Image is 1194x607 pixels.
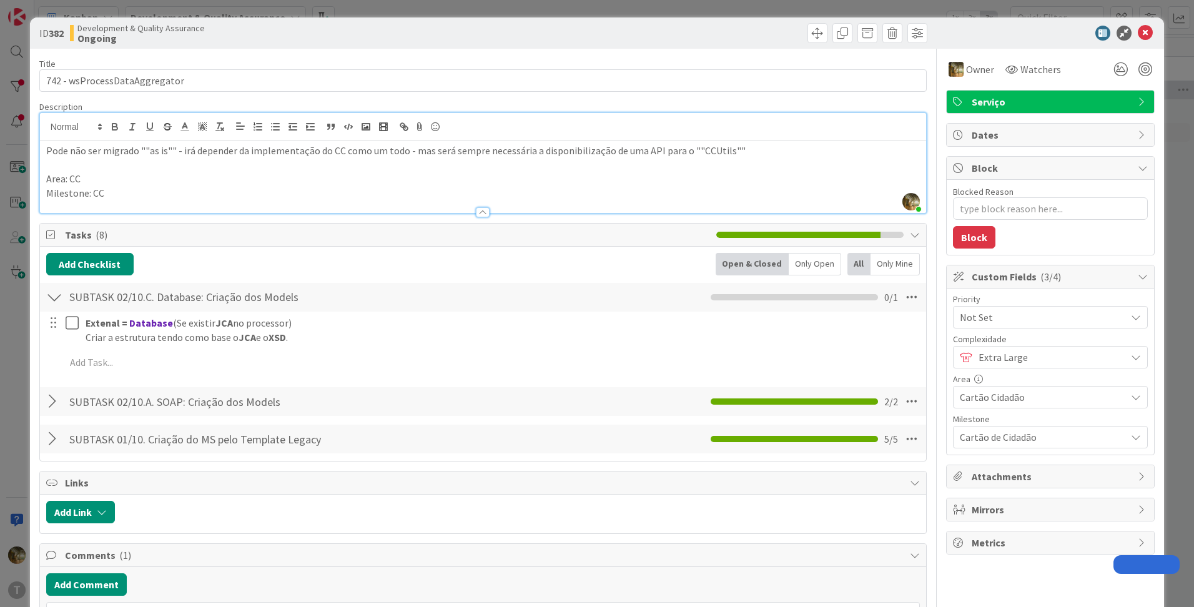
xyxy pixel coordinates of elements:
span: Cartão Cidadão [960,388,1120,406]
div: Area [953,375,1148,383]
span: Mirrors [972,502,1132,517]
span: Block [972,160,1132,175]
label: Blocked Reason [953,186,1014,197]
p: Milestone: CC [46,186,920,200]
span: Cartão de Cidadão [960,428,1120,446]
span: Custom Fields [972,269,1132,284]
input: Add Checklist... [65,286,346,308]
span: ( 1 ) [119,549,131,561]
span: Watchers [1020,62,1061,77]
img: btZExbh4t50uq1GDbOQlJJjwHYyEn4Wn.jpg [902,193,920,210]
span: 5 / 5 [884,432,898,447]
span: ID [39,26,64,41]
input: Add Checklist... [65,428,346,450]
span: Dates [972,127,1132,142]
p: Pode não ser migrado ""as is"" - irá depender da implementação do CC como um todo - mas será semp... [46,144,920,158]
span: Development & Quality Assurance [77,23,205,33]
span: Serviço [972,94,1132,109]
p: Criar a estrutura tendo como base o e o . [86,330,917,345]
label: Title [39,58,56,69]
span: Attachments [972,469,1132,484]
strong: JCA [215,317,233,329]
span: Metrics [972,535,1132,550]
span: Links [65,475,904,490]
strong: Extenal = [86,317,127,329]
button: Add Comment [46,573,127,596]
span: Owner [966,62,994,77]
b: Ongoing [77,33,205,43]
strong: JCA [239,331,256,343]
span: Tasks [65,227,710,242]
strong: XSD [269,331,286,343]
div: Open & Closed [716,253,789,275]
button: Block [953,226,995,249]
div: All [847,253,871,275]
strong: Database [129,317,173,329]
span: Comments [65,548,904,563]
span: Description [39,101,82,112]
input: Add Checklist... [65,390,346,413]
span: ( 3/4 ) [1040,270,1061,283]
span: ( 8 ) [96,229,107,241]
div: Complexidade [953,335,1148,343]
button: Add Link [46,501,115,523]
div: Milestone [953,415,1148,423]
span: 0 / 1 [884,290,898,305]
p: Area: CC [46,172,920,186]
div: Priority [953,295,1148,303]
div: Only Mine [871,253,920,275]
span: Extra Large [979,348,1120,366]
span: Not Set [960,308,1120,326]
button: Add Checklist [46,253,134,275]
b: 382 [49,27,64,39]
input: type card name here... [39,69,927,92]
div: Only Open [789,253,841,275]
span: 2 / 2 [884,394,898,409]
p: (Se existir no processor) [86,316,917,330]
img: JC [949,62,964,77]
